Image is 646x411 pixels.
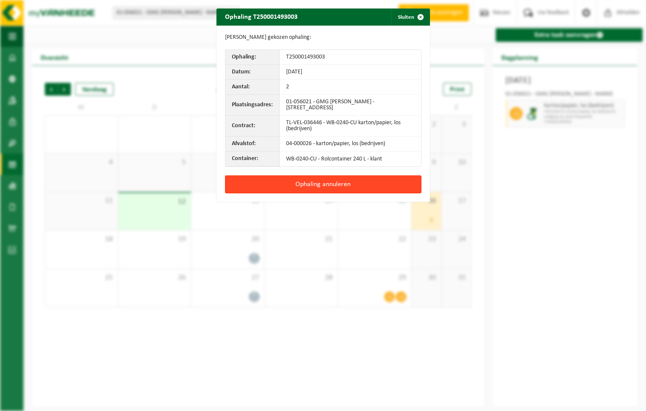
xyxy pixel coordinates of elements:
td: 04-000026 - karton/papier, los (bedrijven) [280,137,421,152]
th: Datum: [225,65,280,80]
th: Contract: [225,116,280,137]
td: TL-VEL-036446 - WB-0240-CU karton/papier, los (bedrijven) [280,116,421,137]
th: Plaatsingsadres: [225,95,280,116]
th: Afvalstof: [225,137,280,152]
th: Ophaling: [225,50,280,65]
button: Sluiten [391,9,429,26]
td: 2 [280,80,421,95]
td: T250001493003 [280,50,421,65]
h2: Ophaling T250001493003 [216,9,306,25]
p: [PERSON_NAME] gekozen ophaling: [225,34,421,41]
button: Ophaling annuleren [225,175,421,193]
td: WB-0240-CU - Rolcontainer 240 L - klant [280,152,421,166]
th: Container: [225,152,280,166]
td: 01-056021 - GMG [PERSON_NAME] - [STREET_ADDRESS] [280,95,421,116]
td: [DATE] [280,65,421,80]
th: Aantal: [225,80,280,95]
